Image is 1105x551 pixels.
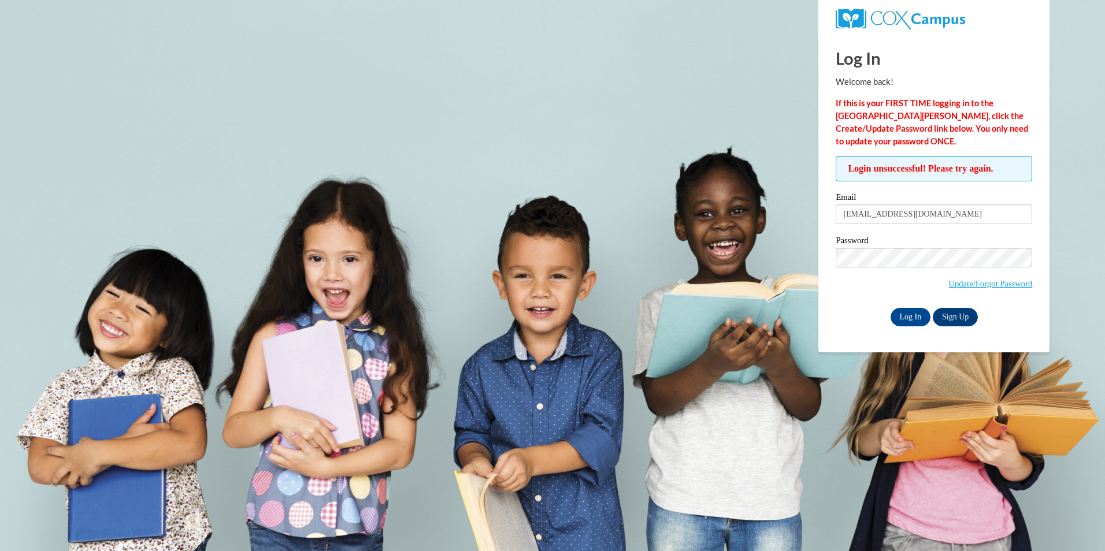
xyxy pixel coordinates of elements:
[836,13,965,23] a: COX Campus
[836,156,1032,181] span: Login unsuccessful! Please try again.
[948,279,1032,288] a: Update/Forgot Password
[836,76,1032,88] p: Welcome back!
[836,46,1032,70] h1: Log In
[836,193,1032,204] label: Email
[836,236,1032,248] label: Password
[933,308,978,326] a: Sign Up
[891,308,931,326] input: Log In
[836,9,965,29] img: COX Campus
[836,98,1028,146] strong: If this is your FIRST TIME logging in to the [GEOGRAPHIC_DATA][PERSON_NAME], click the Create/Upd...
